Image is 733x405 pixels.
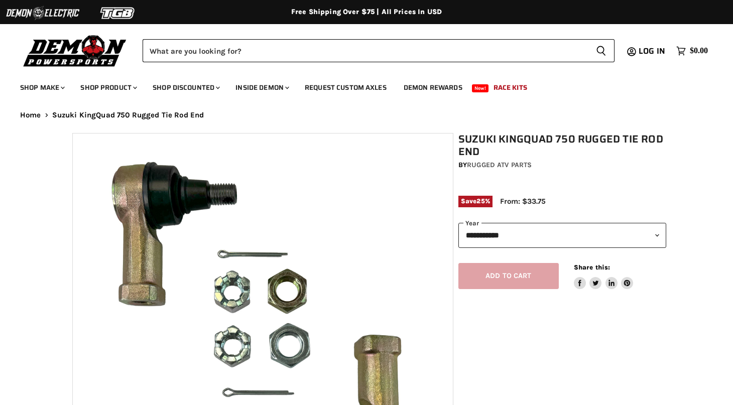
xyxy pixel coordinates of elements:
[297,77,394,98] a: Request Custom Axles
[458,223,666,247] select: year
[671,44,713,58] a: $0.00
[588,39,615,62] button: Search
[472,84,489,92] span: New!
[574,263,634,290] aside: Share this:
[13,73,705,98] ul: Main menu
[500,197,546,206] span: From: $33.75
[634,47,671,56] a: Log in
[80,4,156,23] img: TGB Logo 2
[486,77,535,98] a: Race Kits
[143,39,588,62] input: Search
[458,133,666,158] h1: Suzuki KingQuad 750 Rugged Tie Rod End
[13,77,71,98] a: Shop Make
[20,111,41,119] a: Home
[145,77,226,98] a: Shop Discounted
[228,77,295,98] a: Inside Demon
[690,46,708,56] span: $0.00
[20,33,130,68] img: Demon Powersports
[73,77,143,98] a: Shop Product
[476,197,484,205] span: 25
[458,160,666,171] div: by
[5,4,80,23] img: Demon Electric Logo 2
[458,196,493,207] span: Save %
[574,263,610,271] span: Share this:
[467,161,532,169] a: Rugged ATV Parts
[52,111,204,119] span: Suzuki KingQuad 750 Rugged Tie Rod End
[639,45,665,57] span: Log in
[396,77,470,98] a: Demon Rewards
[143,39,615,62] form: Product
